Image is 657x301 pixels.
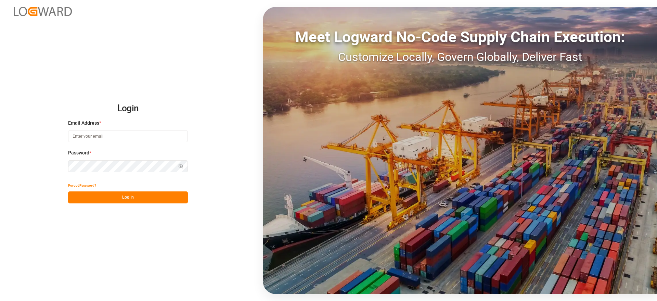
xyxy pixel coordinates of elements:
div: Meet Logward No-Code Supply Chain Execution: [263,26,657,48]
span: Password [68,149,89,156]
input: Enter your email [68,130,188,142]
div: Customize Locally, Govern Globally, Deliver Fast [263,48,657,66]
button: Log In [68,191,188,203]
img: Logward_new_orange.png [14,7,72,16]
button: Forgot Password? [68,179,96,191]
span: Email Address [68,120,99,127]
h2: Login [68,98,188,120]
